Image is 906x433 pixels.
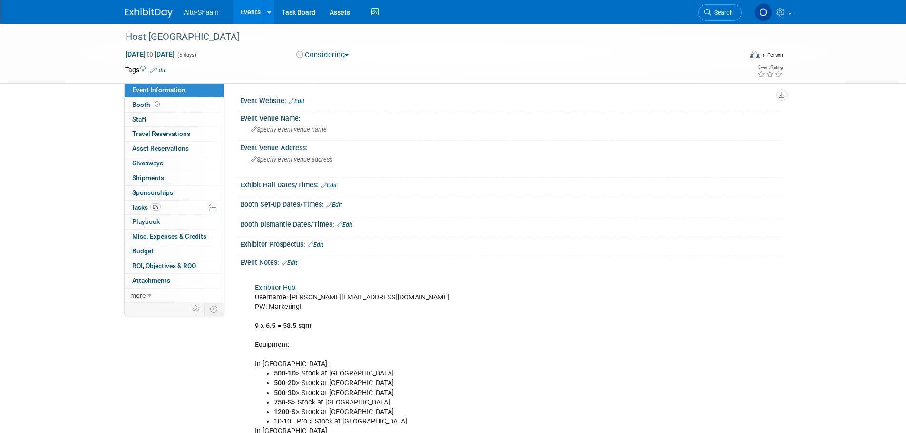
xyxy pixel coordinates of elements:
b: 750-S [274,398,292,406]
a: Edit [150,67,166,74]
a: Edit [282,260,297,266]
div: Exhibitor Prospectus: [240,237,781,250]
div: Event Venue Name: [240,111,781,123]
a: Exhibitor Hub [255,284,295,292]
a: Giveaways [125,156,224,171]
span: Search [711,9,733,16]
a: Misc. Expenses & Credits [125,230,224,244]
a: Sponsorships [125,186,224,200]
b: 500-1D [274,369,296,377]
a: Booth [125,98,224,112]
a: ROI, Objectives & ROO [125,259,224,273]
a: Staff [125,113,224,127]
a: Asset Reservations [125,142,224,156]
img: Format-Inperson.png [750,51,760,58]
a: Edit [289,98,304,105]
li: > Stock at [GEOGRAPHIC_DATA] [274,378,671,388]
span: Giveaways [132,159,163,167]
span: Playbook [132,218,160,225]
b: 9 x 6.5 = 58.5 sqm [255,322,311,330]
span: Staff [132,115,146,123]
li: > Stock at [GEOGRAPHIC_DATA] [274,369,671,378]
a: Budget [125,244,224,259]
span: Travel Reservations [132,130,190,137]
div: Host [GEOGRAPHIC_DATA] [122,29,728,46]
div: Exhibit Hall Dates/Times: [240,178,781,190]
span: Budget [132,247,154,255]
span: Misc. Expenses & Credits [132,232,206,240]
span: Tasks [131,203,161,211]
span: (5 days) [176,52,196,58]
li: > Stock at [GEOGRAPHIC_DATA] [274,388,671,398]
div: In-Person [761,51,783,58]
span: Asset Reservations [132,144,189,152]
b: 500-2D [274,379,296,387]
li: > Stock at [GEOGRAPHIC_DATA] [274,398,671,407]
a: Playbook [125,215,224,229]
a: Event Information [125,83,224,97]
span: Attachments [132,277,170,284]
div: Booth Set-up Dates/Times: [240,197,781,210]
li: 10-10E Pro > Stock at [GEOGRAPHIC_DATA] [274,417,671,426]
div: Booth Dismantle Dates/Times: [240,217,781,230]
span: Booth [132,101,162,108]
a: Edit [326,202,342,208]
img: ExhibitDay [125,8,173,18]
span: Booth not reserved yet [153,101,162,108]
li: > Stock at [GEOGRAPHIC_DATA] [274,407,671,417]
b: 500-3D [274,389,296,397]
a: Search [698,4,742,21]
span: to [146,50,155,58]
td: Toggle Event Tabs [204,303,224,315]
span: Shipments [132,174,164,182]
a: more [125,289,224,303]
a: Edit [337,221,352,228]
td: Tags [125,65,166,75]
span: [DATE] [DATE] [125,50,175,58]
div: Event Website: [240,94,781,106]
a: Tasks0% [125,201,224,215]
span: Specify event venue address [251,156,332,163]
img: Olivia Strasser [754,3,772,21]
div: Event Format [686,49,784,64]
a: Shipments [125,171,224,185]
span: Specify event venue name [251,126,327,133]
span: Alto-Shaam [184,9,219,16]
span: 0% [150,203,161,211]
span: Event Information [132,86,185,94]
a: Edit [321,182,337,189]
button: Considering [293,50,352,60]
b: 1200-S [274,408,296,416]
div: Event Venue Address: [240,141,781,153]
td: Personalize Event Tab Strip [188,303,205,315]
span: more [130,291,146,299]
a: Attachments [125,274,224,288]
span: Sponsorships [132,189,173,196]
div: Event Notes: [240,255,781,268]
div: Event Rating [757,65,783,70]
span: ROI, Objectives & ROO [132,262,196,269]
a: Travel Reservations [125,127,224,141]
a: Edit [308,241,323,248]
